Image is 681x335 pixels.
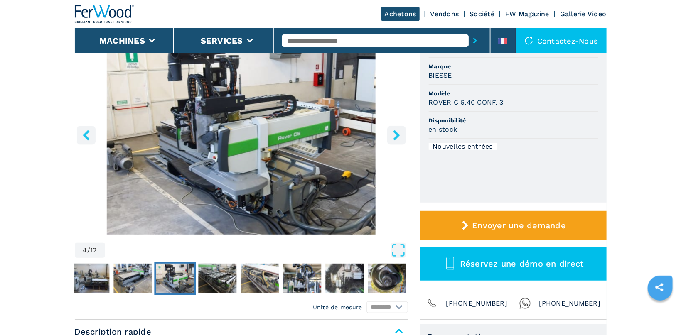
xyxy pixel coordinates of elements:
button: Go to Slide 2 [69,262,111,295]
img: Whatsapp [519,298,531,309]
button: right-button [387,126,406,144]
img: 8690deea664ad94c5e6ea87cc801b5ac [113,264,152,293]
button: Go to Slide 4 [154,262,196,295]
h3: BIESSE [429,71,452,80]
span: 4 [83,247,87,254]
span: Marque [429,62,598,71]
span: Réservez une démo en direct [460,259,584,269]
img: 121dab01e94202a00efc5bef5811e025 [71,264,109,293]
span: 12 [90,247,97,254]
img: Centre D'Usinage À 5 Axes BIESSE ROVER C 6.40 CONF. 3 [75,33,408,235]
button: Go to Slide 9 [366,262,408,295]
button: Go to Slide 5 [197,262,238,295]
iframe: Chat [646,298,675,329]
span: [PHONE_NUMBER] [539,298,601,309]
img: 59301c8a9893ad6b595e76ce157757b2 [156,264,194,293]
nav: Thumbnail Navigation [27,262,360,295]
span: Envoyer une demande [472,220,566,230]
button: Services [201,36,243,46]
span: [PHONE_NUMBER] [446,298,508,309]
div: Go to Slide 4 [75,33,408,235]
button: Go to Slide 7 [281,262,323,295]
a: Achetons [381,7,420,21]
button: Go to Slide 3 [112,262,153,295]
div: Nouvelles entrées [429,143,497,150]
a: Société [470,10,495,18]
a: sharethis [649,277,670,298]
span: Modèle [429,89,598,98]
h3: en stock [429,125,457,134]
a: FW Magazine [505,10,549,18]
img: 04a15ee8541046f8d77afa9778bd4378 [283,264,321,293]
span: / [87,247,90,254]
button: Go to Slide 6 [239,262,280,295]
img: da0845342193a68bb31cf8ba158b78a8 [198,264,236,293]
img: d0d1015894810e683d9c2011e236133e [368,264,406,293]
h3: ROVER C 6.40 CONF. 3 [429,98,504,107]
button: Go to Slide 8 [324,262,365,295]
button: Réservez une démo en direct [420,247,607,281]
button: Open Fullscreen [107,243,406,258]
button: Envoyer une demande [420,211,607,240]
button: Machines [99,36,145,46]
button: left-button [77,126,96,144]
img: Contactez-nous [525,37,533,45]
span: Disponibilité [429,116,598,125]
img: acc9fdce3f97cfac7115ff071b2aabb9 [241,264,279,293]
em: Unité de mesure [313,303,362,311]
a: Vendons [430,10,459,18]
img: 38e90ef9c943dbd30fe5f4f6a34cd6fe [325,264,364,293]
img: Ferwood [75,5,135,23]
button: submit-button [469,31,482,50]
a: Gallerie Video [560,10,607,18]
div: Contactez-nous [516,28,607,53]
img: Phone [426,298,438,309]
